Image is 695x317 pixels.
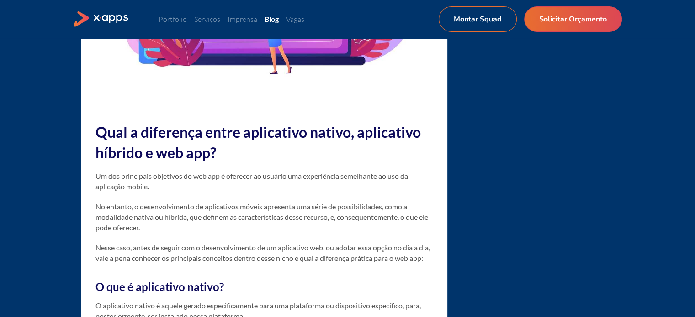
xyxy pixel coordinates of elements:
[95,170,433,191] p: Um dos principais objetivos do web app é oferecer ao usuário uma experiência semelhante ao uso da...
[439,6,517,32] a: Montar Squad
[95,121,433,163] h2: Qual a diferença entre aplicativo nativo, aplicativo híbrido e web app?
[95,242,433,263] p: Nesse caso, antes de seguir com o desenvolvimento de um aplicativo web, ou adotar essa opção no d...
[524,6,622,32] a: Solicitar Orçamento
[286,15,304,24] a: Vagas
[228,15,257,24] a: Imprensa
[95,279,433,294] h3: O que é aplicativo nativo?
[159,15,187,24] a: Portfólio
[194,15,220,24] a: Serviços
[265,15,279,23] a: Blog
[95,201,433,233] p: No entanto, o desenvolvimento de aplicativos móveis apresenta uma série de possibilidades, como a...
